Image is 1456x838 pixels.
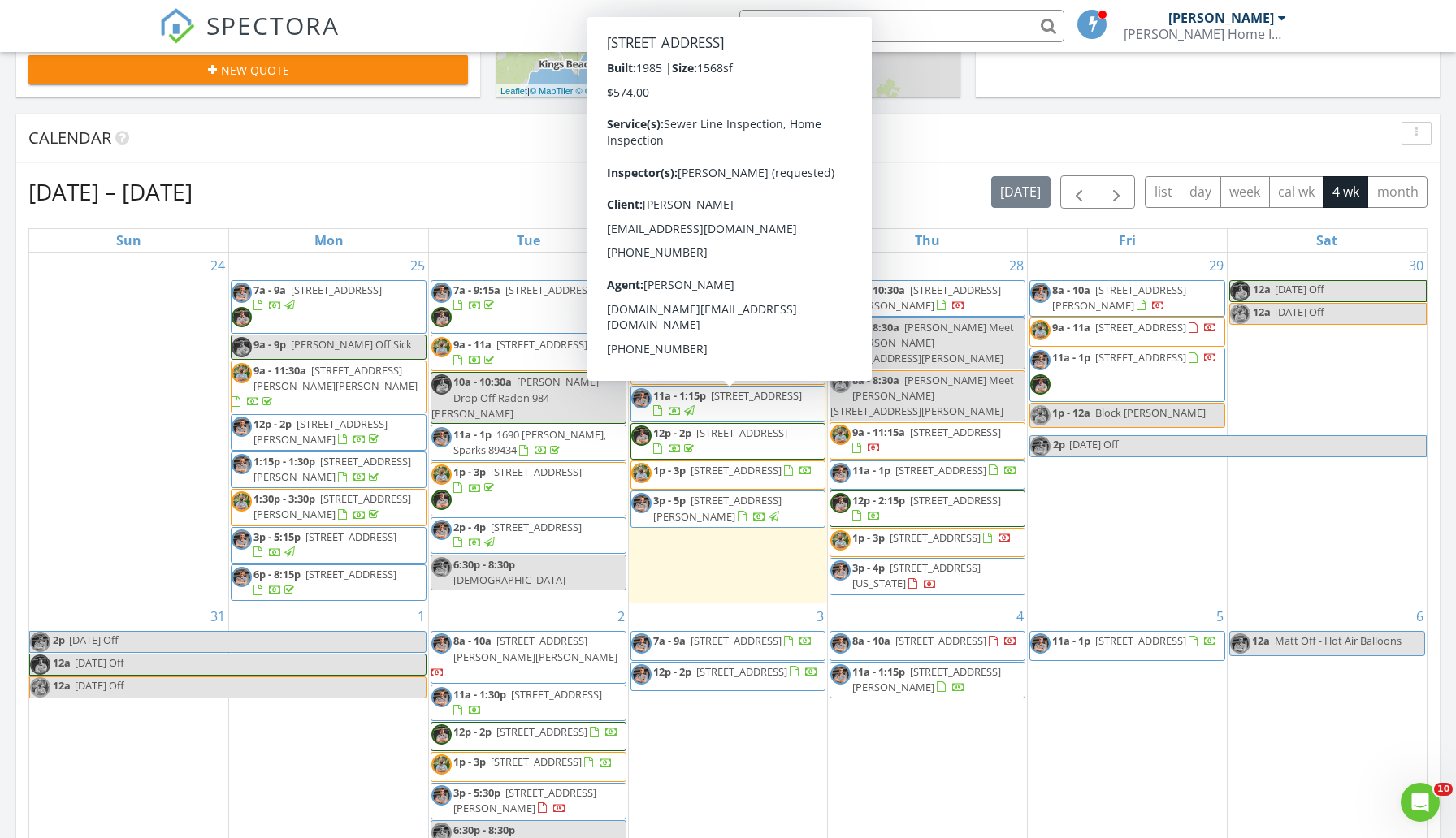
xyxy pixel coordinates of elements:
a: Thursday [912,229,943,252]
img: 27webormlsheadshots_ver._25.jpg [1230,281,1250,301]
span: [STREET_ADDRESS] [491,754,582,769]
span: [STREET_ADDRESS][PERSON_NAME][PERSON_NAME] [253,363,418,393]
span: 8a - 10a [653,320,691,335]
span: 2p [52,632,66,652]
a: 12p - 2p [STREET_ADDRESS] [653,425,787,456]
a: 12p - 2p [STREET_ADDRESS] [453,724,618,739]
span: 1p - 3p [852,530,885,545]
span: [STREET_ADDRESS] [305,529,396,544]
span: [STREET_ADDRESS] [491,520,582,534]
a: © MapTiler [530,86,574,96]
a: 7a - 9:15a [STREET_ADDRESS] [431,280,626,334]
a: 1:30p - 3:30p [STREET_ADDRESS][PERSON_NAME] [231,489,427,525]
a: 11a - 1p [STREET_ADDRESS] [1029,348,1225,401]
span: [DATE] Off [75,678,124,693]
span: [STREET_ADDRESS] [696,664,787,679]
a: Go to August 30, 2025 [1406,253,1427,279]
span: 12a [52,654,71,675]
img: img_7785.jpeg [431,754,452,775]
a: 3p - 5:30p [STREET_ADDRESS][PERSON_NAME] [431,783,626,819]
span: [STREET_ADDRESS] [291,283,382,297]
span: [STREET_ADDRESS] [696,320,787,335]
a: 11a - 1:15p [STREET_ADDRESS][PERSON_NAME] [852,664,1001,694]
img: 31webormlsheadshots_ver._2_1.jpg [830,633,851,654]
a: 9a - 11a [STREET_ADDRESS] [431,335,626,371]
img: 27webormlsheadshots_ver._25.jpg [232,337,252,357]
img: 27webormlsheadshots_ver._25.jpg [631,425,652,446]
input: Search everything... [739,10,1064,42]
iframe: Intercom live chat [1401,783,1440,822]
span: SPECTORA [206,8,340,42]
a: 12p - 2p [STREET_ADDRESS] [630,423,826,460]
td: Go to August 27, 2025 [628,253,828,603]
span: [PERSON_NAME] Drop Off Radon 984 [PERSON_NAME] [431,374,599,420]
a: 3p - 5p [STREET_ADDRESS][PERSON_NAME] [653,493,782,523]
img: img_7785.jpeg [232,491,252,512]
span: 12a [1252,281,1272,301]
span: [STREET_ADDRESS] [511,687,602,702]
span: 6:30p - 8:30p [453,557,515,572]
span: 8a - 10a [453,633,492,648]
img: 31webormlsheadshots_ver._2_1.jpg [30,632,50,652]
img: 27webormlsheadshots_ver._25.jpg [431,724,452,745]
span: [STREET_ADDRESS] [711,388,802,403]
a: Go to August 24, 2025 [207,253,228,279]
a: 11a - 1:30p [STREET_ADDRESS] [431,685,626,721]
img: img_7785.jpeg [1030,405,1051,425]
button: day [1181,176,1221,208]
img: 31webormlsheadshots_ver._2_1.jpg [830,560,851,581]
a: 6p - 8:15p [STREET_ADDRESS] [231,564,427,601]
span: [STREET_ADDRESS] [910,425,1001,439]
a: Go to September 2, 2025 [614,603,628,629]
a: Go to August 25, 2025 [407,253,428,279]
span: 11a - 1:30p [453,687,506,702]
span: [STREET_ADDRESS][PERSON_NAME] [653,493,782,523]
img: img_7785.jpeg [232,363,252,383]
span: [STREET_ADDRESS][PERSON_NAME] [852,283,1001,313]
a: SPECTORA [159,22,340,56]
img: 31webormlsheadshots_ver._2_1.jpg [431,687,452,707]
a: © OpenStreetMap contributors [576,86,697,96]
a: 11a - 1p 1690 [PERSON_NAME], Sparks 89434 [453,427,606,457]
a: 12p - 2:15p [STREET_ADDRESS] [852,493,1001,523]
a: 9a - 11:15a [STREET_ADDRESS] [830,422,1025,459]
a: 11a - 1p [STREET_ADDRESS] [852,463,1017,477]
span: 11a - 1:15p [852,664,905,679]
a: 9a - 11:30a [STREET_ADDRESS][PERSON_NAME][PERSON_NAME] [231,361,427,413]
span: [STREET_ADDRESS] [691,633,782,648]
img: 27webormlsheadshots_ver._25.jpg [232,307,252,327]
img: img_7785.jpeg [830,425,851,445]
img: 31webormlsheadshots_ver._2_1.jpg [431,283,452,303]
span: 12a [52,677,71,698]
span: 1p - 12a [1052,405,1090,420]
a: 3p - 5p [STREET_ADDRESS][PERSON_NAME] [630,490,826,527]
div: [PERSON_NAME] [1168,10,1274,26]
span: 11a - 1p [1052,633,1090,648]
img: 31webormlsheadshots_ver._2_1.jpg [431,520,452,540]
a: 12p - 2:15p [STREET_ADDRESS] [830,490,1025,527]
a: Leaflet [500,86,527,96]
a: 6p - 8:15p [STREET_ADDRESS] [253,567,396,597]
a: Sunday [113,229,145,252]
span: 1690 [PERSON_NAME], Sparks 89434 [453,427,606,457]
span: 10 [1434,783,1453,796]
a: 9a - 11a [STREET_ADDRESS] [1052,320,1217,335]
span: 10a - 10:30a [453,374,512,389]
a: 12p - 2p [STREET_ADDRESS] [653,664,818,679]
a: 1p - 3p [STREET_ADDRESS] [431,462,626,516]
span: 7a - 9:15a [653,283,700,297]
span: 7a - 9:15a [453,283,500,297]
span: 12a [1252,633,1270,648]
td: Go to August 29, 2025 [1028,253,1228,603]
span: 9a - 11a [653,357,691,372]
span: [STREET_ADDRESS][PERSON_NAME][PERSON_NAME] [453,633,617,663]
a: Go to August 26, 2025 [607,253,628,279]
button: week [1220,176,1270,208]
img: The Best Home Inspection Software - Spectora [159,8,195,44]
a: 11a - 1p [STREET_ADDRESS] [1052,633,1217,648]
img: 31webormlsheadshots_ver._2_1.jpg [1030,283,1051,303]
span: 3p - 4p [852,560,885,575]
span: [STREET_ADDRESS] [496,337,587,352]
span: 2p - 4p [453,520,486,534]
a: Go to August 28, 2025 [1006,253,1027,279]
